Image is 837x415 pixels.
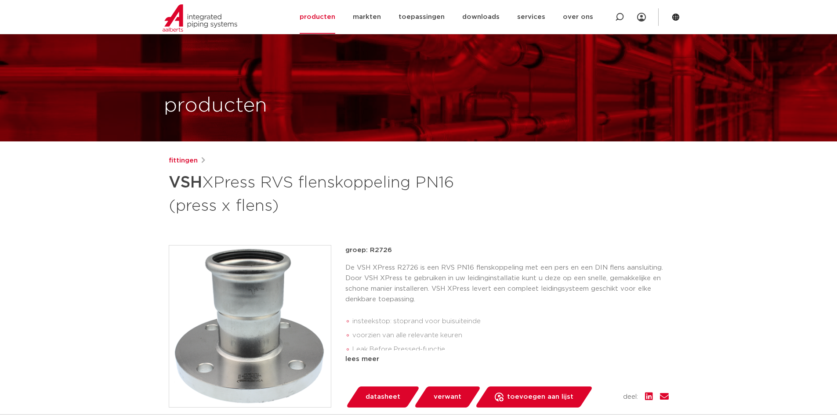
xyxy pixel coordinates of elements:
span: toevoegen aan lijst [507,390,573,404]
span: datasheet [366,390,400,404]
li: insteekstop: stoprand voor buisuiteinde [352,314,669,328]
strong: VSH [169,175,202,191]
span: verwant [434,390,461,404]
div: lees meer [345,354,669,364]
li: voorzien van alle relevante keuren [352,328,669,343]
p: groep: R2726 [345,245,669,256]
a: datasheet [345,386,420,408]
a: verwant [413,386,481,408]
a: fittingen [169,155,198,166]
h1: producten [164,92,267,120]
span: deel: [623,392,638,402]
p: De VSH XPress R2726 is een RVS PN16 flenskoppeling met een pers en een DIN flens aansluiting. Doo... [345,263,669,305]
li: Leak Before Pressed-functie [352,343,669,357]
img: Product Image for VSH XPress RVS flenskoppeling PN16 (press x flens) [169,245,331,407]
h1: XPress RVS flenskoppeling PN16 (press x flens) [169,170,499,217]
